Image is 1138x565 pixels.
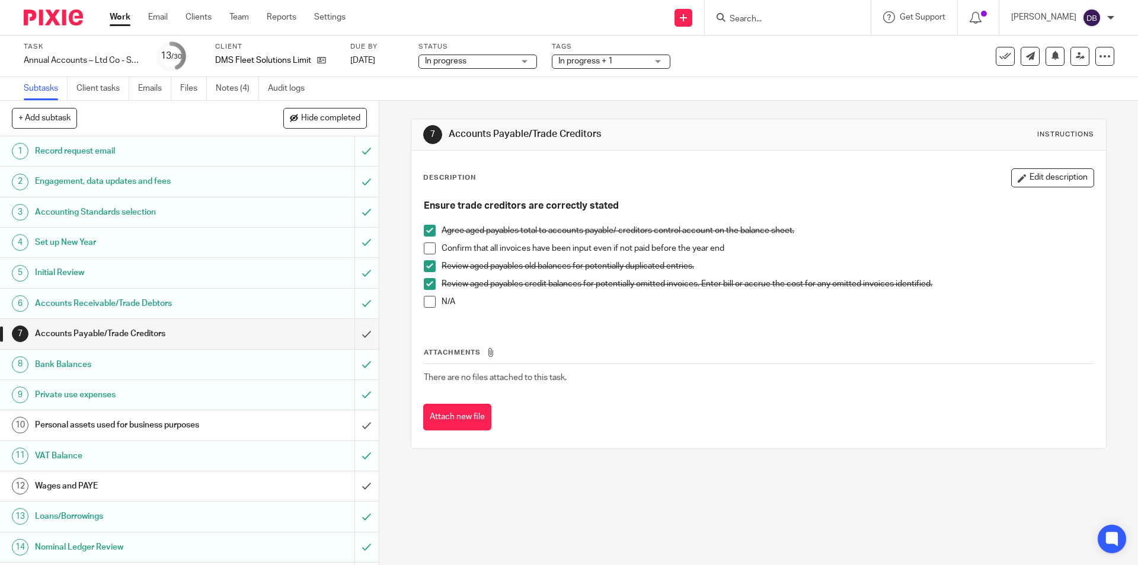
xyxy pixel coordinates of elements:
[418,42,537,52] label: Status
[12,234,28,251] div: 4
[12,265,28,282] div: 5
[35,264,240,282] h1: Initial Review
[35,234,240,251] h1: Set up New Year
[12,174,28,190] div: 2
[12,478,28,494] div: 12
[1082,8,1101,27] img: svg%3E
[301,114,360,123] span: Hide completed
[186,11,212,23] a: Clients
[35,142,240,160] h1: Record request email
[552,42,670,52] label: Tags
[110,11,130,23] a: Work
[12,508,28,525] div: 13
[215,42,335,52] label: Client
[12,204,28,221] div: 3
[138,77,171,100] a: Emails
[24,9,83,25] img: Pixie
[423,404,491,430] button: Attach new file
[35,356,240,374] h1: Bank Balances
[12,325,28,342] div: 7
[267,11,296,23] a: Reports
[314,11,346,23] a: Settings
[728,14,835,25] input: Search
[423,125,442,144] div: 7
[12,539,28,556] div: 14
[900,13,945,21] span: Get Support
[12,143,28,159] div: 1
[216,77,259,100] a: Notes (4)
[442,296,1093,308] p: N/A
[24,42,142,52] label: Task
[35,386,240,404] h1: Private use expenses
[24,55,142,66] div: Annual Accounts – Ltd Co - Software
[35,325,240,343] h1: Accounts Payable/Trade Creditors
[35,538,240,556] h1: Nominal Ledger Review
[442,278,1093,290] p: Review aged payables credit balances for potentially omitted invoices. Enter bill or accrue the c...
[35,477,240,495] h1: Wages and PAYE
[24,77,68,100] a: Subtasks
[35,507,240,525] h1: Loans/Borrowings
[35,447,240,465] h1: VAT Balance
[449,128,784,141] h1: Accounts Payable/Trade Creditors
[180,77,207,100] a: Files
[424,201,619,210] strong: Ensure trade creditors are correctly stated
[424,374,567,382] span: There are no files attached to this task.
[425,57,466,65] span: In progress
[215,55,311,66] p: DMS Fleet Solutions Limited
[35,173,240,190] h1: Engagement, data updates and fees
[350,56,375,65] span: [DATE]
[35,416,240,434] h1: Personal assets used for business purposes
[12,108,77,128] button: + Add subtask
[148,11,168,23] a: Email
[350,42,404,52] label: Due by
[161,49,182,63] div: 13
[229,11,249,23] a: Team
[423,173,476,183] p: Description
[12,387,28,403] div: 9
[1011,11,1076,23] p: [PERSON_NAME]
[558,57,613,65] span: In progress + 1
[1011,168,1094,187] button: Edit description
[12,417,28,433] div: 10
[35,203,240,221] h1: Accounting Standards selection
[268,77,314,100] a: Audit logs
[442,242,1093,254] p: Confirm that all invoices have been input even if not paid before the year end
[442,260,1093,272] p: Review aged payables old balances for potentially duplicated entries.
[1037,130,1094,139] div: Instructions
[442,225,1093,237] p: Agree aged payables total to accounts payable/ creditors control account on the balance sheet.
[12,356,28,373] div: 8
[283,108,367,128] button: Hide completed
[424,349,481,356] span: Attachments
[35,295,240,312] h1: Accounts Receivable/Trade Debtors
[171,53,182,60] small: /30
[76,77,129,100] a: Client tasks
[12,448,28,464] div: 11
[12,295,28,312] div: 6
